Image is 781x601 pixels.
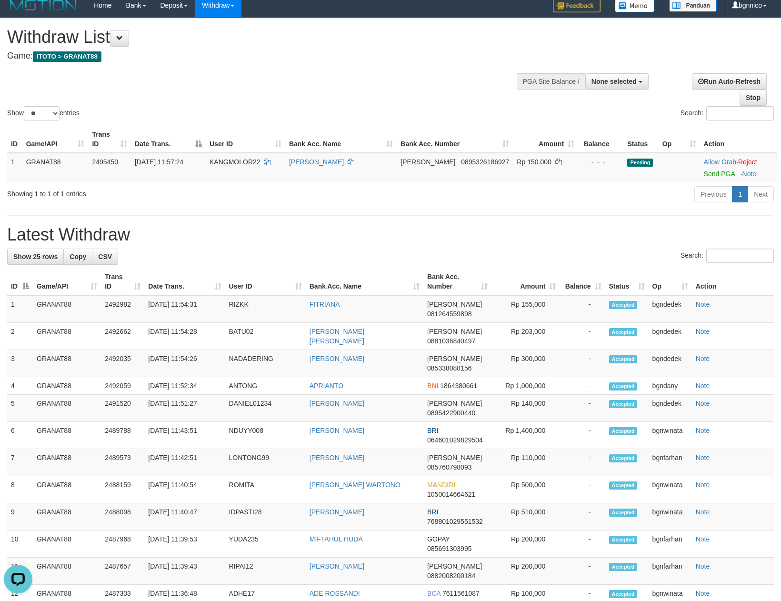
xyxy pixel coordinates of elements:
td: GRANAT88 [33,295,101,323]
span: Accepted [609,536,638,544]
td: [DATE] 11:39:53 [144,531,225,558]
a: 1 [732,186,748,202]
td: 9 [7,503,33,531]
td: ROMITA [225,476,306,503]
input: Search: [706,106,774,120]
td: 10 [7,531,33,558]
th: Op: activate to sort column ascending [659,126,700,153]
td: 4 [7,377,33,395]
label: Search: [681,249,774,263]
td: Rp 300,000 [491,350,560,377]
td: - [560,350,605,377]
span: [PERSON_NAME] [427,400,482,407]
span: Accepted [609,400,638,408]
span: CSV [98,253,112,260]
td: 1 [7,153,22,182]
td: GRANAT88 [33,449,101,476]
span: Accepted [609,563,638,571]
span: Accepted [609,382,638,391]
select: Showentries [24,106,60,120]
span: Copy [70,253,86,260]
td: YUDA235 [225,531,306,558]
span: None selected [591,78,637,85]
span: MANDIRI [427,481,455,489]
td: 7 [7,449,33,476]
span: ITOTO > GRANAT88 [33,51,101,62]
span: Accepted [609,481,638,490]
td: bgndedek [649,295,692,323]
td: NADADERING [225,350,306,377]
a: Note [696,481,710,489]
td: bgnfarhan [649,449,692,476]
th: ID [7,126,22,153]
span: Pending [627,159,653,167]
td: 2492059 [101,377,144,395]
span: Copy 768801029551532 to clipboard [427,518,483,525]
span: Accepted [609,427,638,435]
a: CSV [92,249,118,265]
td: bgnwinata [649,476,692,503]
span: [DATE] 11:57:24 [135,158,183,166]
span: Copy 0882008200184 to clipboard [427,572,475,580]
td: GRANAT88 [33,558,101,585]
a: Stop [740,90,767,106]
td: Rp 1,400,000 [491,422,560,449]
span: [PERSON_NAME] [427,328,482,335]
span: Copy 1864380661 to clipboard [440,382,477,390]
td: [DATE] 11:40:47 [144,503,225,531]
a: [PERSON_NAME] [310,355,364,362]
td: - [560,503,605,531]
th: Trans ID: activate to sort column ascending [88,126,130,153]
th: Bank Acc. Number: activate to sort column ascending [397,126,513,153]
td: LONTONG99 [225,449,306,476]
td: 2488159 [101,476,144,503]
td: 1 [7,295,33,323]
td: bgnfarhan [649,558,692,585]
a: Note [742,170,757,178]
a: Note [696,562,710,570]
td: - [560,558,605,585]
span: Copy 7611561087 to clipboard [442,590,480,597]
td: [DATE] 11:39:43 [144,558,225,585]
a: Send PGA [704,170,735,178]
td: Rp 500,000 [491,476,560,503]
td: Rp 155,000 [491,295,560,323]
span: Accepted [609,355,638,363]
th: ID: activate to sort column descending [7,268,33,295]
td: bgndedek [649,323,692,350]
span: · [704,158,738,166]
td: 2487657 [101,558,144,585]
td: 2491520 [101,395,144,422]
td: bgnfarhan [649,531,692,558]
span: Copy 085691303995 to clipboard [427,545,471,552]
td: 2487968 [101,531,144,558]
th: Op: activate to sort column ascending [649,268,692,295]
span: [PERSON_NAME] [427,300,482,308]
a: [PERSON_NAME] [310,400,364,407]
th: Date Trans.: activate to sort column ascending [144,268,225,295]
h1: Latest Withdraw [7,225,774,244]
td: BATU02 [225,323,306,350]
td: [DATE] 11:43:51 [144,422,225,449]
span: BCA [427,590,441,597]
th: Status [623,126,658,153]
td: RIPAI12 [225,558,306,585]
input: Search: [706,249,774,263]
td: · [700,153,777,182]
span: Rp 150.000 [517,158,551,166]
td: GRANAT88 [33,476,101,503]
span: Copy 0895422900440 to clipboard [427,409,475,417]
td: Rp 203,000 [491,323,560,350]
th: User ID: activate to sort column ascending [206,126,285,153]
td: 2489573 [101,449,144,476]
td: GRANAT88 [33,531,101,558]
td: - [560,422,605,449]
span: 2495450 [92,158,118,166]
td: [DATE] 11:54:28 [144,323,225,350]
th: Status: activate to sort column ascending [605,268,649,295]
td: GRANAT88 [33,350,101,377]
td: - [560,377,605,395]
td: - [560,295,605,323]
span: BNI [427,382,438,390]
td: 2492035 [101,350,144,377]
